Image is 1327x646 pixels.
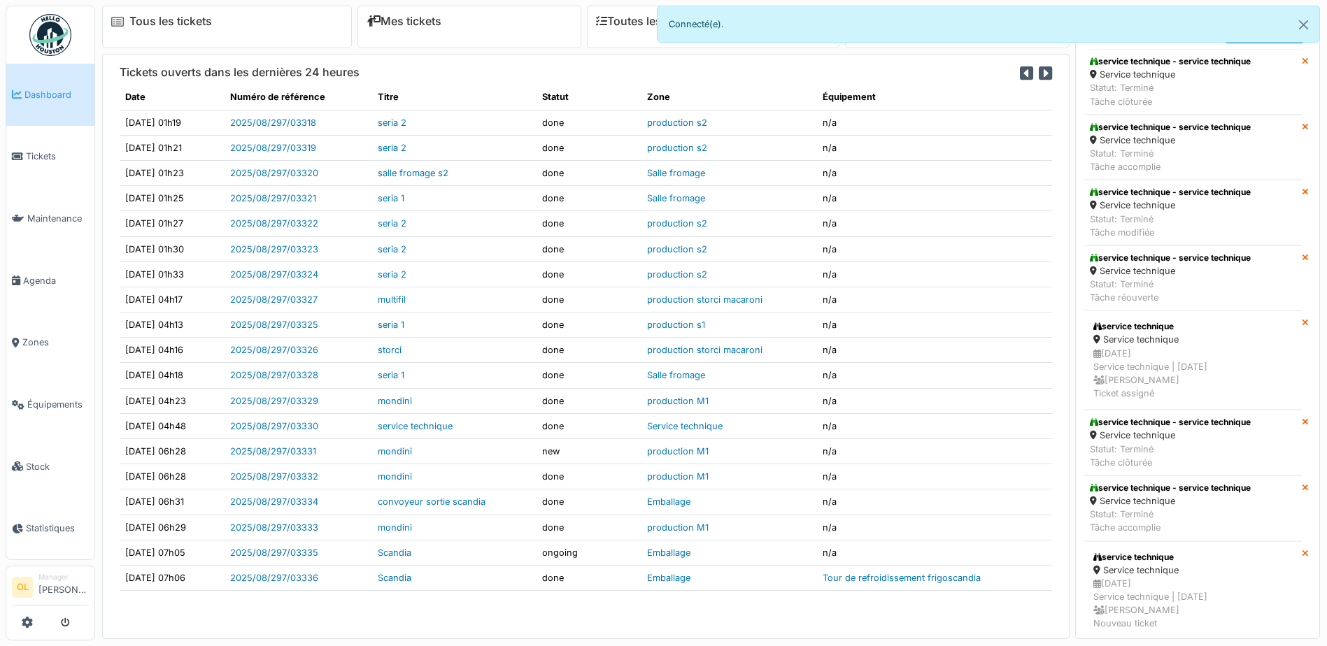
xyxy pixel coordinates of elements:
a: Salle fromage [647,193,705,203]
td: [DATE] 04h18 [120,363,225,388]
a: 2025/08/297/03323 [230,244,318,254]
span: Statistiques [26,522,89,535]
span: Zones [22,336,89,349]
div: Statut: Terminé Tâche accomplie [1090,147,1251,173]
a: mondini [378,396,412,406]
a: Scandia [378,547,411,558]
a: Zones [6,312,94,374]
a: Statistiques [6,498,94,560]
a: service technique - service technique Service technique Statut: TerminéTâche clôturée [1084,49,1302,115]
td: [DATE] 01h21 [120,135,225,160]
div: service technique - service technique [1090,252,1251,264]
a: Maintenance [6,187,94,250]
a: seria 2 [378,143,406,153]
th: Numéro de référence [225,85,372,110]
a: service technique - service technique Service technique Statut: TerminéTâche accomplie [1084,475,1302,541]
td: done [537,236,641,261]
td: [DATE] 04h48 [120,413,225,438]
a: Salle fromage [647,370,705,380]
a: service technique [378,421,453,431]
a: service technique - service technique Service technique Statut: TerminéTâche modifiée [1084,180,1302,245]
td: done [537,363,641,388]
a: mondini [378,522,412,533]
div: Service technique [1093,333,1293,346]
a: 2025/08/297/03335 [230,547,318,558]
td: done [537,135,641,160]
th: Équipement [817,85,1052,110]
a: service technique Service technique [DATE]Service technique | [DATE] [PERSON_NAME]Nouveau ticket [1084,541,1302,640]
a: 2025/08/297/03336 [230,573,318,583]
div: Service technique [1090,68,1251,81]
span: Maintenance [27,212,89,225]
td: [DATE] 01h25 [120,186,225,211]
td: [DATE] 01h19 [120,110,225,135]
a: Équipements [6,373,94,436]
td: n/a [817,110,1052,135]
div: Service technique [1090,264,1251,278]
a: seria 2 [378,218,406,229]
a: service technique Service technique [DATE]Service technique | [DATE] [PERSON_NAME]Ticket assigné [1084,310,1302,410]
a: 2025/08/297/03330 [230,421,318,431]
div: Statut: Terminé Tâche clôturée [1090,443,1251,469]
button: Close [1288,6,1319,43]
a: production s2 [647,244,707,254]
a: 2025/08/297/03334 [230,496,318,507]
span: Stock [26,460,89,473]
td: done [537,313,641,338]
td: done [537,413,641,438]
td: done [537,464,641,489]
span: Agenda [23,274,89,287]
td: done [537,160,641,185]
td: [DATE] 06h29 [120,515,225,540]
td: n/a [817,287,1052,312]
div: service technique [1093,551,1293,564]
td: n/a [817,261,1052,287]
a: seria 1 [378,370,404,380]
td: done [537,287,641,312]
span: Tickets [26,150,89,163]
td: n/a [817,135,1052,160]
a: production M1 [647,471,709,482]
div: service technique - service technique [1090,416,1251,429]
a: 2025/08/297/03319 [230,143,316,153]
div: Statut: Terminé Tâche accomplie [1090,508,1251,534]
a: seria 2 [378,269,406,280]
a: seria 1 [378,193,404,203]
td: n/a [817,363,1052,388]
td: [DATE] 07h05 [120,540,225,565]
a: production s2 [647,117,707,128]
td: done [537,338,641,363]
a: Salle fromage [647,168,705,178]
a: 2025/08/297/03326 [230,345,318,355]
div: Statut: Terminé Tâche modifiée [1090,213,1251,239]
div: service technique - service technique [1090,186,1251,199]
a: Service technique [647,421,723,431]
a: OL Manager[PERSON_NAME] [12,572,89,605]
td: n/a [817,489,1052,515]
a: seria 2 [378,117,406,128]
a: production storci macaroni [647,294,762,305]
a: production s2 [647,143,707,153]
li: OL [12,577,33,598]
td: [DATE] 06h28 [120,464,225,489]
td: [DATE] 04h17 [120,287,225,312]
td: done [537,211,641,236]
a: Emballage [647,496,690,507]
td: n/a [817,540,1052,565]
a: service technique - service technique Service technique Statut: TerminéTâche clôturée [1084,410,1302,475]
a: 2025/08/297/03329 [230,396,318,406]
td: [DATE] 01h33 [120,261,225,287]
td: done [537,186,641,211]
td: n/a [817,186,1052,211]
div: Service technique [1090,134,1251,147]
a: Stock [6,436,94,498]
a: mondini [378,471,412,482]
div: Service technique [1090,494,1251,508]
th: Statut [537,85,641,110]
td: n/a [817,515,1052,540]
td: done [537,261,641,287]
a: 2025/08/297/03322 [230,218,318,229]
a: Mes tickets [367,15,441,28]
a: production storci macaroni [647,345,762,355]
td: [DATE] 06h28 [120,439,225,464]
